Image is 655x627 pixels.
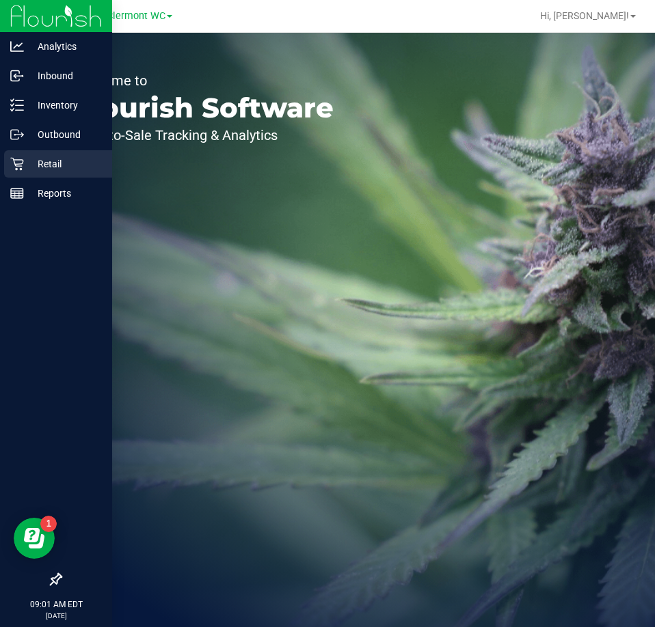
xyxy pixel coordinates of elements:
[24,156,106,172] p: Retail
[6,611,106,621] p: [DATE]
[24,68,106,84] p: Inbound
[107,10,165,22] span: Clermont WC
[24,126,106,143] p: Outbound
[10,157,24,171] inline-svg: Retail
[74,74,334,87] p: Welcome to
[540,10,629,21] span: Hi, [PERSON_NAME]!
[10,128,24,141] inline-svg: Outbound
[24,97,106,113] p: Inventory
[10,98,24,112] inline-svg: Inventory
[24,185,106,201] p: Reports
[14,518,55,559] iframe: Resource center
[10,69,24,83] inline-svg: Inbound
[74,128,334,142] p: Seed-to-Sale Tracking & Analytics
[24,38,106,55] p: Analytics
[6,598,106,611] p: 09:01 AM EDT
[10,40,24,53] inline-svg: Analytics
[40,516,57,532] iframe: Resource center unread badge
[10,186,24,200] inline-svg: Reports
[74,94,334,122] p: Flourish Software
